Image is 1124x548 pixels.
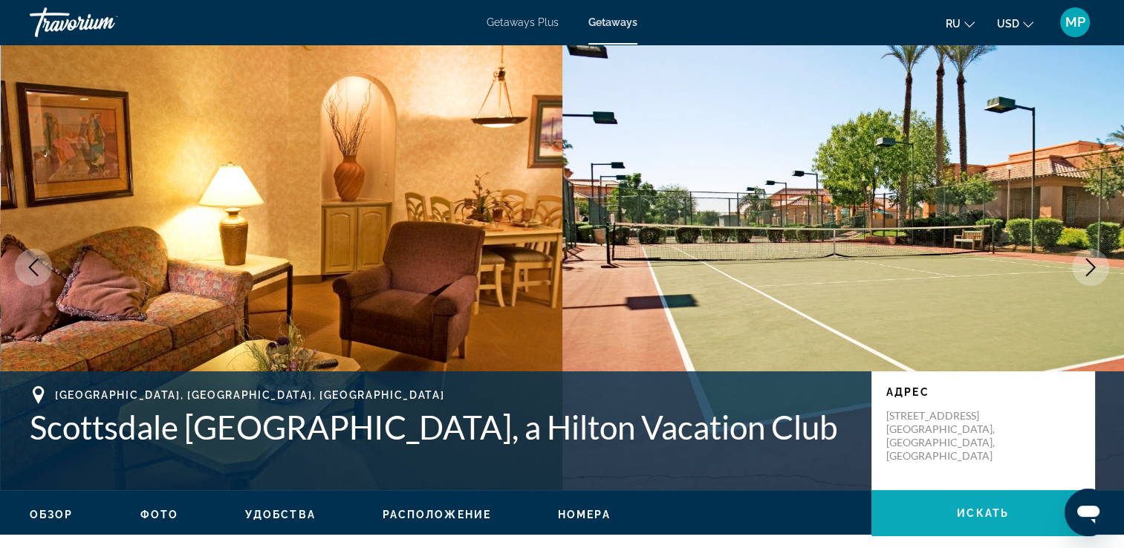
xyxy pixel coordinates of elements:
[383,508,491,521] button: Расположение
[140,509,178,521] span: Фото
[558,508,611,521] button: Номера
[1065,15,1085,30] span: MP
[383,509,491,521] span: Расположение
[245,508,316,521] button: Удобства
[588,16,637,28] a: Getaways
[886,386,1079,398] p: Адрес
[1056,7,1094,38] button: User Menu
[1072,249,1109,286] button: Next image
[997,18,1019,30] span: USD
[55,389,444,401] span: [GEOGRAPHIC_DATA], [GEOGRAPHIC_DATA], [GEOGRAPHIC_DATA]
[946,18,961,30] span: ru
[997,13,1033,34] button: Change currency
[886,409,1005,463] p: [STREET_ADDRESS] [GEOGRAPHIC_DATA], [GEOGRAPHIC_DATA], [GEOGRAPHIC_DATA]
[30,3,178,42] a: Travorium
[1065,489,1112,536] iframe: Button to launch messaging window
[15,249,52,286] button: Previous image
[140,508,178,521] button: Фото
[871,490,1094,536] button: искать
[30,509,74,521] span: Обзор
[245,509,316,521] span: Удобства
[957,507,1009,519] span: искать
[487,16,559,28] a: Getaways Plus
[946,13,975,34] button: Change language
[30,408,857,446] h1: Scottsdale [GEOGRAPHIC_DATA], a Hilton Vacation Club
[30,508,74,521] button: Обзор
[558,509,611,521] span: Номера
